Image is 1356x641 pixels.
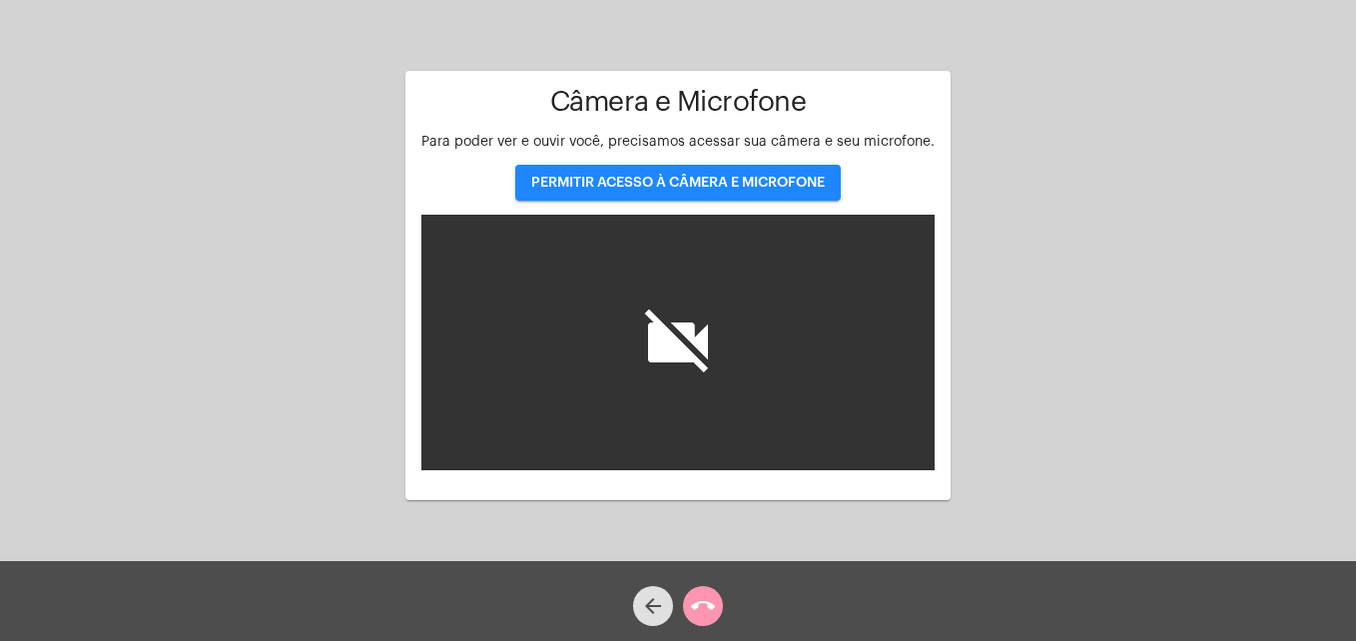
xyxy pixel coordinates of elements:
span: Para poder ver e ouvir você, precisamos acessar sua câmera e seu microfone. [421,135,935,149]
mat-icon: call_end [691,594,715,618]
h1: Câmera e Microfone [421,87,935,118]
button: PERMITIR ACESSO À CÂMERA E MICROFONE [515,165,841,201]
mat-icon: arrow_back [641,594,665,618]
i: videocam_off [638,303,718,382]
span: PERMITIR ACESSO À CÂMERA E MICROFONE [531,176,825,190]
